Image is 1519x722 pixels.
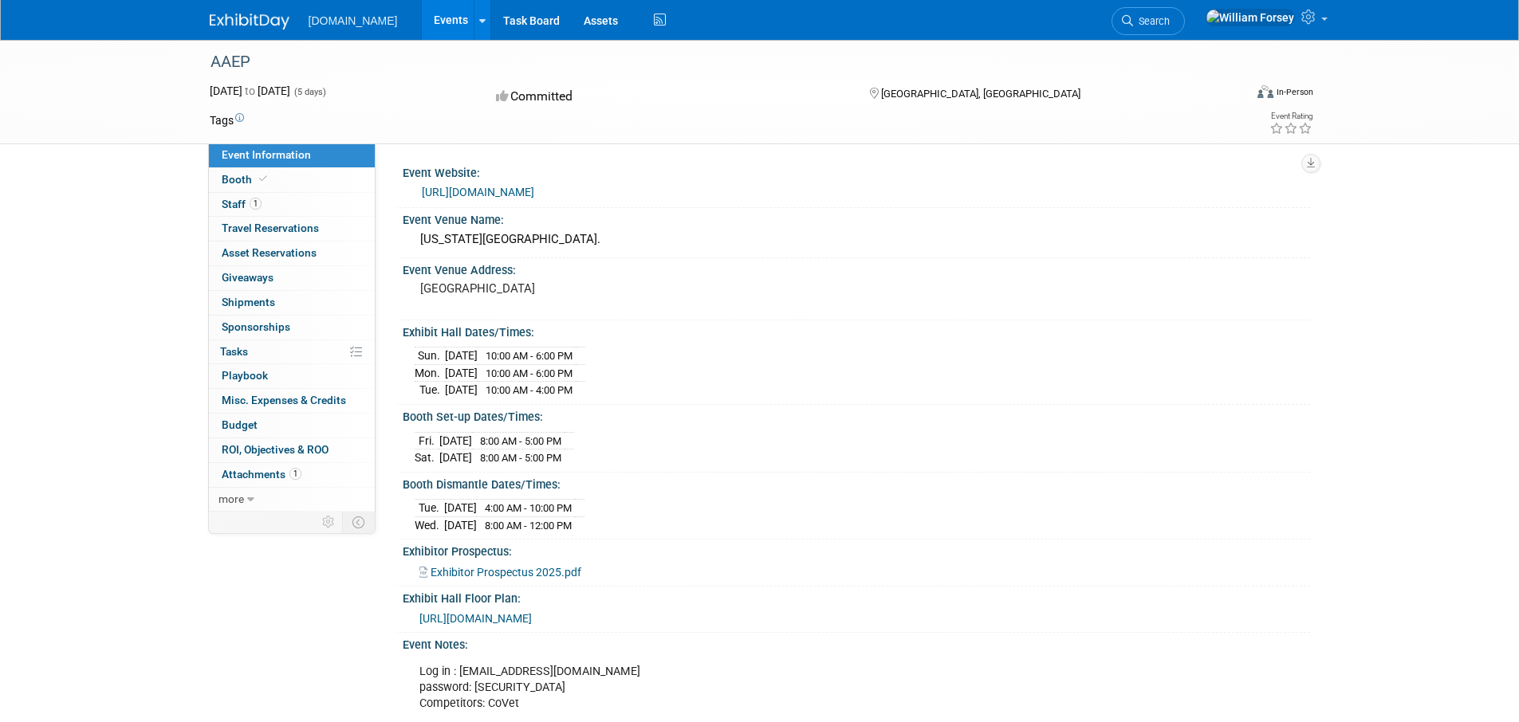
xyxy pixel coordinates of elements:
a: Tasks [209,340,375,364]
td: Toggle Event Tabs [342,512,375,532]
td: Mon. [415,364,445,382]
div: Event Website: [403,161,1310,181]
a: more [209,488,375,512]
td: Sat. [415,449,439,466]
div: Exhibit Hall Dates/Times: [403,320,1310,340]
a: [URL][DOMAIN_NAME] [419,612,532,625]
td: Personalize Event Tab Strip [315,512,343,532]
a: Giveaways [209,266,375,290]
span: Search [1133,15,1170,27]
td: Wed. [415,516,444,533]
td: Fri. [415,432,439,449]
img: William Forsey [1206,9,1295,26]
a: [URL][DOMAIN_NAME] [422,186,534,198]
span: to [242,84,258,97]
span: ROI, Objectives & ROO [222,443,329,456]
img: Format-Inperson.png [1257,85,1273,98]
span: 10:00 AM - 6:00 PM [486,367,573,379]
div: Event Notes: [403,633,1310,653]
span: 8:00 AM - 5:00 PM [480,452,561,464]
pre: [GEOGRAPHIC_DATA] [420,281,763,296]
a: Asset Reservations [209,241,375,265]
a: Budget [209,414,375,438]
div: Log in : [EMAIL_ADDRESS][DOMAIN_NAME] password: [SECURITY_DATA] Competitors: CoVet [408,656,1133,720]
a: Shipments [209,291,375,315]
td: Sun. [415,347,445,365]
span: Budget [222,418,258,431]
a: Sponsorships [209,316,375,339]
div: Event Venue Name: [403,208,1310,228]
span: 10:00 AM - 6:00 PM [486,350,573,362]
span: Attachments [222,468,301,481]
span: Shipments [222,296,275,308]
span: [DOMAIN_NAME] [309,14,398,27]
span: Staff [222,198,262,210]
div: Committed [491,83,844,111]
span: Exhibitor Prospectus 2025.pdf [431,566,581,579]
div: [US_STATE][GEOGRAPHIC_DATA]. [415,227,1298,252]
div: Event Rating [1269,112,1312,120]
span: Sponsorships [222,320,290,333]
td: [DATE] [439,449,472,466]
a: Misc. Expenses & Credits [209,389,375,413]
span: 4:00 AM - 10:00 PM [485,502,572,514]
a: Travel Reservations [209,217,375,241]
span: Playbook [222,369,268,382]
span: 10:00 AM - 4:00 PM [486,384,573,396]
td: [DATE] [444,500,477,517]
span: Travel Reservations [222,222,319,234]
div: Booth Set-up Dates/Times: [403,405,1310,425]
td: [DATE] [445,347,478,365]
div: In-Person [1276,86,1313,98]
span: Misc. Expenses & Credits [222,394,346,406]
div: AAEP [205,48,1220,77]
a: Booth [209,168,375,192]
a: ROI, Objectives & ROO [209,438,375,462]
td: Tue. [415,382,445,398]
div: Booth Dismantle Dates/Times: [403,473,1310,492]
td: Tue. [415,500,444,517]
span: (5 days) [293,87,326,97]
td: [DATE] [445,382,478,398]
a: Attachments1 [209,463,375,487]
span: Event Information [222,148,311,161]
i: Booth reservation complete [259,175,267,183]
div: Event Format [1150,83,1314,107]
td: [DATE] [439,432,472,449]
span: 8:00 AM - 12:00 PM [485,520,572,532]
span: 1 [250,198,262,210]
td: Tags [210,112,244,128]
div: Exhibitor Prospectus: [403,540,1310,559]
a: Exhibitor Prospectus 2025.pdf [419,566,581,579]
a: Event Information [209,143,375,167]
span: Booth [222,173,270,186]
a: Playbook [209,364,375,388]
img: ExhibitDay [210,14,289,29]
span: Giveaways [222,271,273,284]
td: [DATE] [445,364,478,382]
span: Asset Reservations [222,246,317,259]
td: [DATE] [444,516,477,533]
a: Staff1 [209,193,375,217]
span: Tasks [220,345,248,358]
span: 8:00 AM - 5:00 PM [480,435,561,447]
span: [GEOGRAPHIC_DATA], [GEOGRAPHIC_DATA] [881,88,1080,100]
div: Exhibit Hall Floor Plan: [403,587,1310,606]
span: more [218,492,244,505]
a: Search [1112,7,1185,35]
span: [DATE] [DATE] [210,84,290,97]
div: Event Venue Address: [403,258,1310,278]
span: 1 [289,468,301,480]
